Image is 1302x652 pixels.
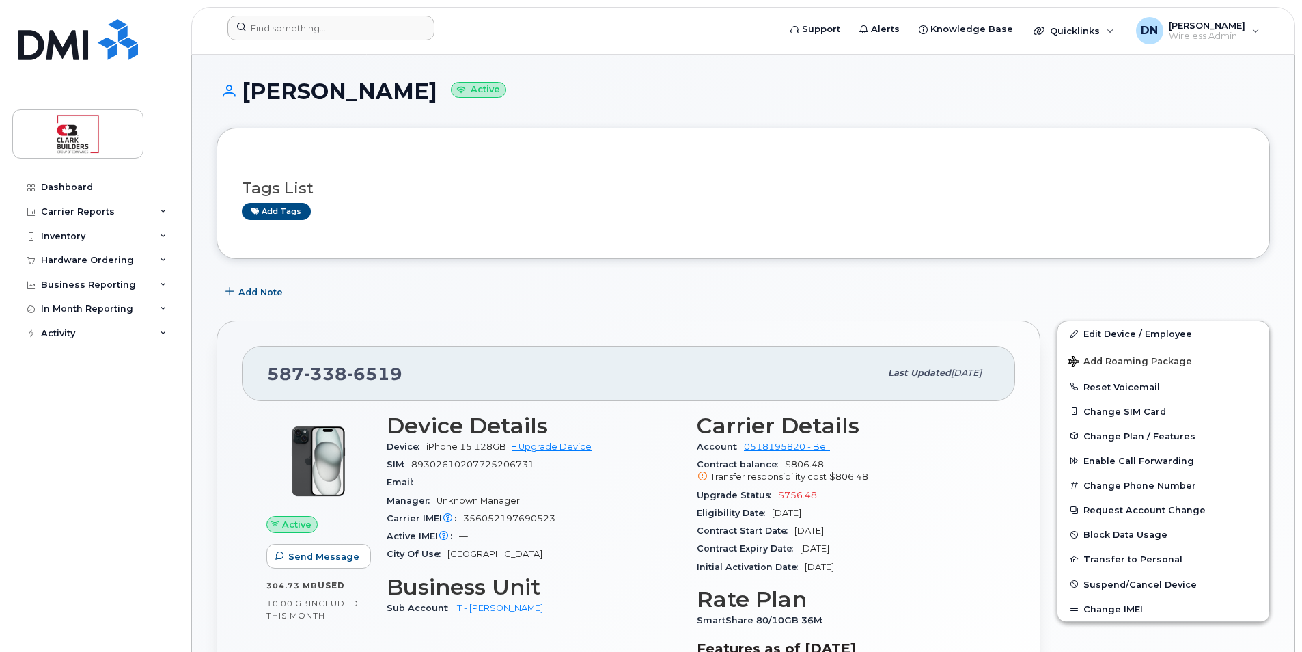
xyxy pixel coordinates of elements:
button: Reset Voicemail [1057,375,1269,399]
span: — [420,477,429,487]
span: [GEOGRAPHIC_DATA] [447,549,542,559]
span: 338 [304,364,347,384]
span: used [318,580,345,590]
span: Enable Call Forwarding [1083,456,1194,466]
h3: Business Unit [387,575,680,599]
span: Upgrade Status [697,490,778,500]
button: Change SIM Card [1057,399,1269,424]
span: [DATE] [805,562,834,572]
span: Transfer responsibility cost [710,472,827,482]
button: Block Data Usage [1057,522,1269,547]
span: $756.48 [778,490,817,500]
a: 0518195820 - Bell [744,442,830,452]
span: $806.48 [829,472,868,482]
span: Initial Activation Date [697,562,805,572]
h3: Device Details [387,413,680,438]
button: Change Plan / Features [1057,424,1269,448]
span: [DATE] [951,368,982,378]
span: iPhone 15 128GB [426,442,506,452]
span: included this month [266,598,359,621]
img: iPhone_15_Black.png [277,420,359,502]
span: City Of Use [387,549,447,559]
button: Request Account Change [1057,498,1269,522]
span: Suspend/Cancel Device [1083,579,1197,589]
span: Device [387,442,426,452]
span: Active IMEI [387,531,459,541]
span: Manager [387,495,437,506]
button: Send Message [266,544,371,569]
button: Change IMEI [1057,597,1269,621]
button: Transfer to Personal [1057,547,1269,571]
span: [DATE] [800,543,829,554]
h3: Carrier Details [697,413,991,438]
button: Add Roaming Package [1057,347,1269,375]
span: SmartShare 80/10GB 36M [697,615,829,625]
span: Send Message [288,550,359,563]
span: Eligibility Date [697,508,772,518]
button: Change Phone Number [1057,473,1269,498]
span: 89302610207725206731 [411,459,534,470]
span: 356052197690523 [463,513,555,524]
button: Suspend/Cancel Device [1057,572,1269,597]
h3: Rate Plan [697,587,991,612]
span: [DATE] [772,508,801,518]
span: Sub Account [387,603,455,613]
span: Change Plan / Features [1083,431,1195,441]
span: Email [387,477,420,487]
a: Add tags [242,203,311,220]
button: Add Note [217,280,294,304]
span: 587 [267,364,402,384]
span: Contract balance [697,459,785,470]
h3: Tags List [242,180,1245,197]
h1: [PERSON_NAME] [217,79,1270,103]
span: Add Roaming Package [1068,356,1192,369]
iframe: Messenger Launcher [1243,593,1292,642]
span: $806.48 [697,459,991,484]
span: Unknown Manager [437,495,520,506]
span: Contract Start Date [697,526,794,536]
span: Last updated [888,368,951,378]
span: SIM [387,459,411,470]
span: Account [697,442,744,452]
a: + Upgrade Device [512,442,592,452]
a: Edit Device / Employee [1057,321,1269,346]
span: 304.73 MB [266,581,318,590]
a: IT - [PERSON_NAME] [455,603,543,613]
span: 6519 [347,364,402,384]
span: — [459,531,468,541]
button: Enable Call Forwarding [1057,448,1269,473]
span: [DATE] [794,526,824,536]
span: Carrier IMEI [387,513,463,524]
span: Active [282,518,311,531]
span: Add Note [238,286,283,299]
small: Active [451,82,506,98]
span: 10.00 GB [266,599,309,608]
span: Contract Expiry Date [697,543,800,554]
